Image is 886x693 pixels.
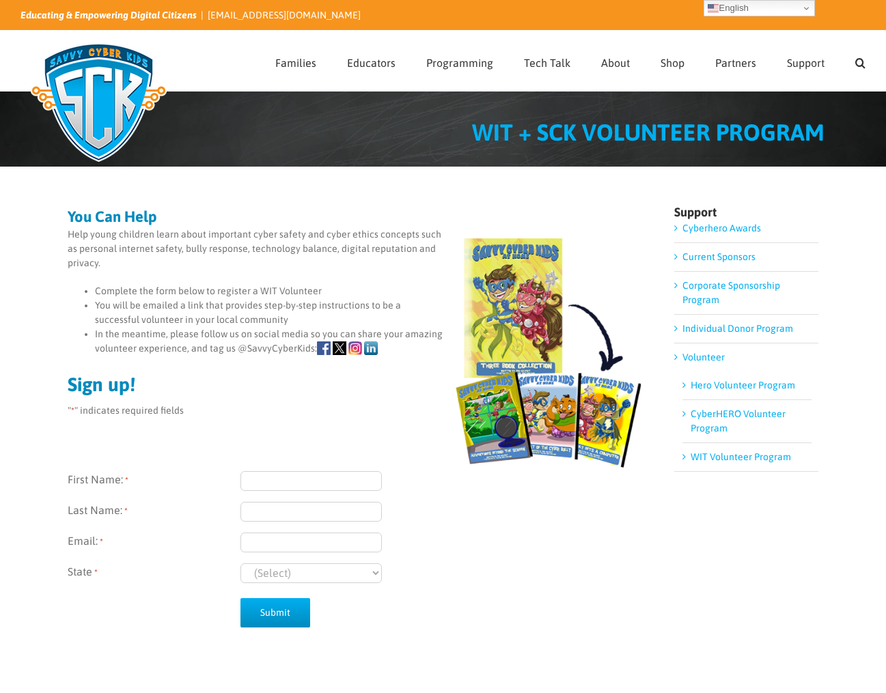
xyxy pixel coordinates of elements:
span: Educators [347,57,396,68]
a: WIT Volunteer Program [691,451,791,462]
a: Volunteer [682,352,725,363]
i: Educating & Empowering Digital Citizens [20,10,197,20]
label: Last Name: [68,502,240,522]
li: In the meantime, please follow us on social media so you can share your amazing volunteer experie... [95,327,645,356]
p: " " indicates required fields [68,404,645,418]
li: You will be emailed a link that provides step-by-step instructions to be a successful volunteer i... [95,298,645,327]
span: Families [275,57,316,68]
p: Help young children learn about important cyber safety and cyber ethics concepts such as personal... [68,227,645,270]
a: Educators [347,31,396,91]
span: About [601,57,630,68]
a: [EMAIL_ADDRESS][DOMAIN_NAME] [208,10,361,20]
a: Corporate Sponsorship Program [682,280,780,305]
a: Cyberhero Awards [682,223,761,234]
strong: You Can Help [68,208,157,225]
span: Tech Talk [524,57,570,68]
label: State [68,563,240,583]
a: Individual Donor Program [682,323,793,334]
h2: Sign up! [68,375,645,394]
h4: Support [674,206,818,218]
a: Support [787,31,825,91]
a: Programming [426,31,493,91]
li: Complete the form below to register a WIT Volunteer [95,284,645,298]
a: Hero Volunteer Program [691,380,795,391]
label: First Name: [68,471,240,491]
img: icons-X.png [333,341,346,355]
span: WIT + SCK VOLUNTEER PROGRAM [472,119,825,145]
span: Support [787,57,825,68]
span: Shop [661,57,684,68]
a: Search [855,31,866,91]
input: Submit [240,598,310,627]
a: CyberHERO Volunteer Program [691,408,786,434]
a: Families [275,31,316,91]
img: icons-Instagram.png [348,341,362,355]
img: icons-linkedin.png [364,341,378,355]
a: Tech Talk [524,31,570,91]
img: icons-Facebook.png [317,341,331,355]
img: Savvy Cyber Kids Logo [20,34,177,171]
a: Partners [715,31,756,91]
nav: Main Menu [275,31,866,91]
img: en [708,3,719,14]
a: Shop [661,31,684,91]
a: About [601,31,630,91]
span: Partners [715,57,756,68]
label: Email: [68,533,240,552]
span: Programming [426,57,493,68]
a: Current Sponsors [682,251,756,262]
